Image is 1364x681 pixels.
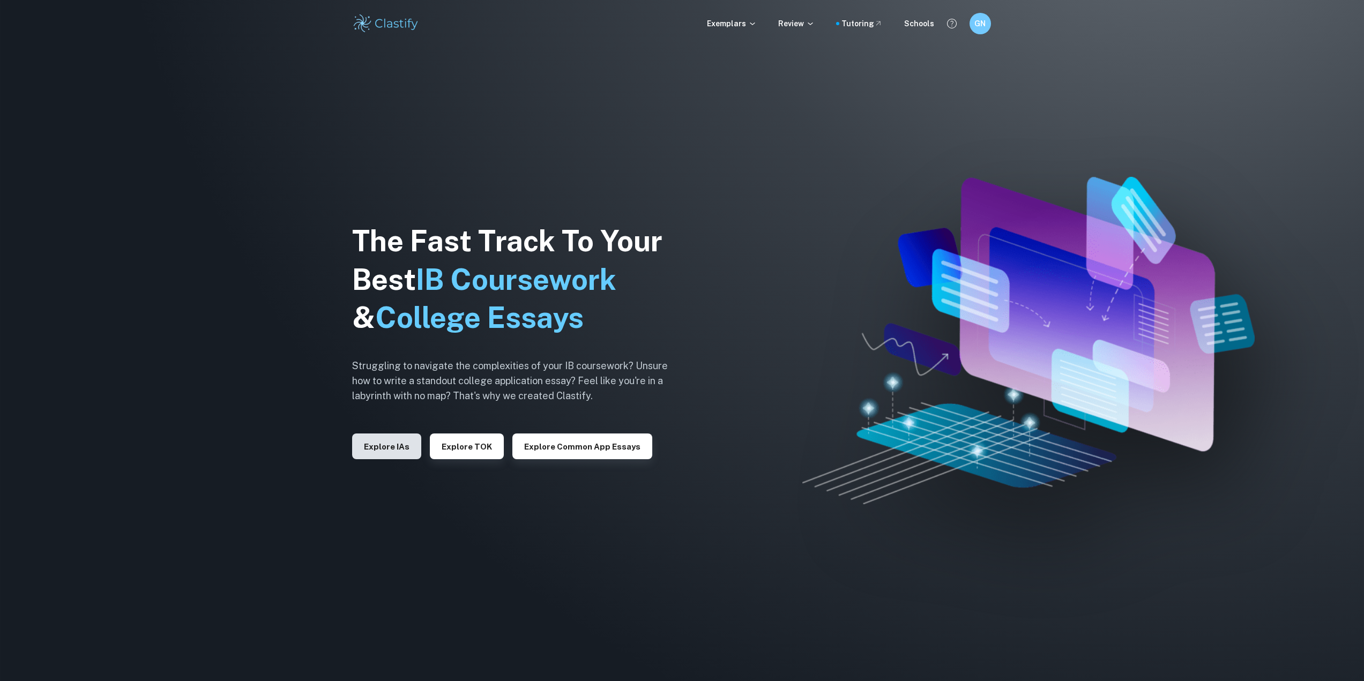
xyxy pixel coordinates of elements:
[352,13,420,34] img: Clastify logo
[970,13,991,34] button: GN
[707,18,757,29] p: Exemplars
[352,433,421,459] button: Explore IAs
[841,18,883,29] a: Tutoring
[430,433,504,459] button: Explore TOK
[943,14,961,33] button: Help and Feedback
[512,441,652,451] a: Explore Common App essays
[512,433,652,459] button: Explore Common App essays
[802,177,1255,504] img: Clastify hero
[430,441,504,451] a: Explore TOK
[352,358,684,403] h6: Struggling to navigate the complexities of your IB coursework? Unsure how to write a standout col...
[416,263,616,296] span: IB Coursework
[974,18,986,29] h6: GN
[375,301,584,334] span: College Essays
[904,18,934,29] a: Schools
[352,441,421,451] a: Explore IAs
[352,222,684,338] h1: The Fast Track To Your Best &
[778,18,815,29] p: Review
